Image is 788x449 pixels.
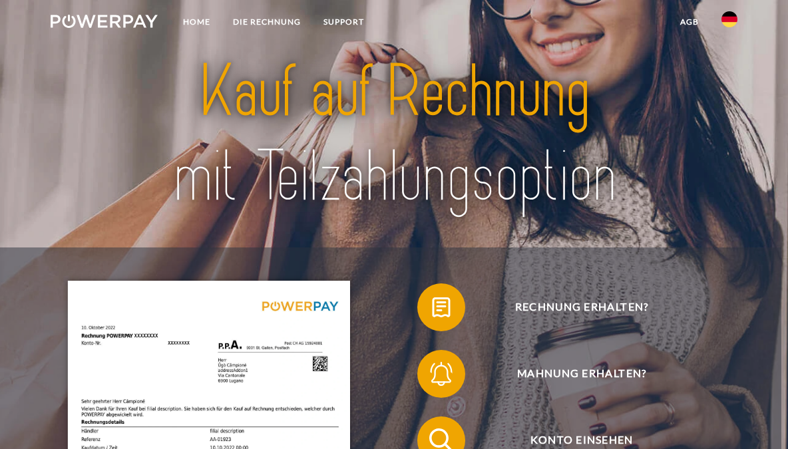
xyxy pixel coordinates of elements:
a: DIE RECHNUNG [222,10,312,34]
a: SUPPORT [312,10,375,34]
button: Rechnung erhalten? [417,283,729,331]
a: agb [669,10,710,34]
span: Mahnung erhalten? [435,350,728,398]
img: logo-powerpay-white.svg [51,15,158,28]
a: Mahnung erhalten? [400,347,746,400]
button: Mahnung erhalten? [417,350,729,398]
a: Home [172,10,222,34]
a: Rechnung erhalten? [400,281,746,334]
img: title-powerpay_de.svg [120,45,668,224]
img: de [721,11,737,27]
img: qb_bell.svg [426,359,456,388]
span: Rechnung erhalten? [435,283,728,331]
img: qb_bill.svg [426,292,456,322]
